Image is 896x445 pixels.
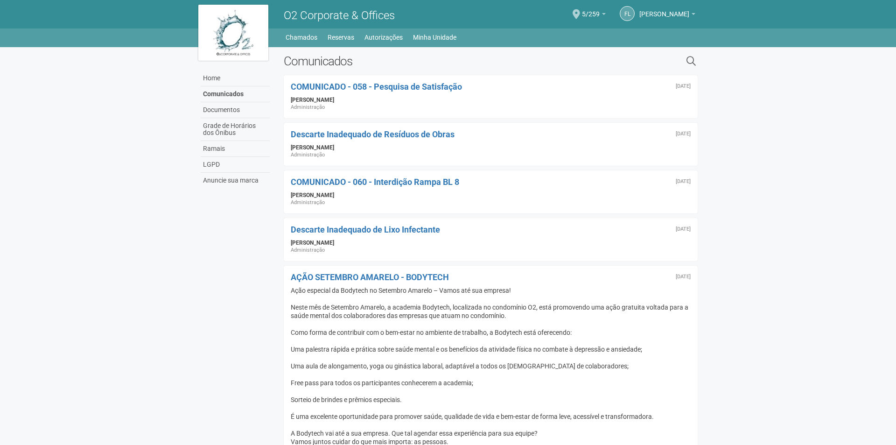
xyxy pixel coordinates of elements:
div: Administração [291,104,691,111]
h2: Comunicados [284,54,590,68]
a: Ramais [201,141,270,157]
div: [PERSON_NAME] [291,239,691,247]
a: Descarte Inadequado de Lixo Infectante [291,225,440,234]
div: Quarta-feira, 17 de setembro de 2025 às 20:53 [676,179,691,184]
div: Segunda-feira, 22 de setembro de 2025 às 15:25 [676,84,691,89]
a: Reservas [328,31,354,44]
span: FABIANO LEITÃO MIGUEIS [639,1,689,18]
div: [PERSON_NAME] [291,191,691,199]
a: Minha Unidade [413,31,456,44]
div: Administração [291,247,691,254]
div: Quarta-feira, 10 de setembro de 2025 às 19:06 [676,274,691,280]
a: Descarte Inadequado de Resíduos de Obras [291,129,455,139]
a: Chamados [286,31,317,44]
a: 5/259 [582,12,606,19]
a: FL [620,6,635,21]
span: O2 Corporate & Offices [284,9,395,22]
a: Autorizações [364,31,403,44]
a: Documentos [201,102,270,118]
div: Administração [291,151,691,159]
a: LGPD [201,157,270,173]
a: Anuncie sua marca [201,173,270,188]
img: logo.jpg [198,5,268,61]
a: COMUNICADO - 058 - Pesquisa de Satisfação [291,82,462,92]
a: COMUNICADO - 060 - Interdição Rampa BL 8 [291,177,459,187]
div: [PERSON_NAME] [291,144,691,151]
a: Grade de Horários dos Ônibus [201,118,270,141]
a: [PERSON_NAME] [639,12,695,19]
a: AÇÃO SETEMBRO AMARELO - BODYTECH [291,272,449,282]
div: Administração [291,199,691,206]
div: [PERSON_NAME] [291,96,691,104]
a: Comunicados [201,86,270,102]
div: Terça-feira, 16 de setembro de 2025 às 19:13 [676,226,691,232]
a: Home [201,71,270,86]
div: Segunda-feira, 22 de setembro de 2025 às 15:18 [676,131,691,137]
span: 5/259 [582,1,600,18]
